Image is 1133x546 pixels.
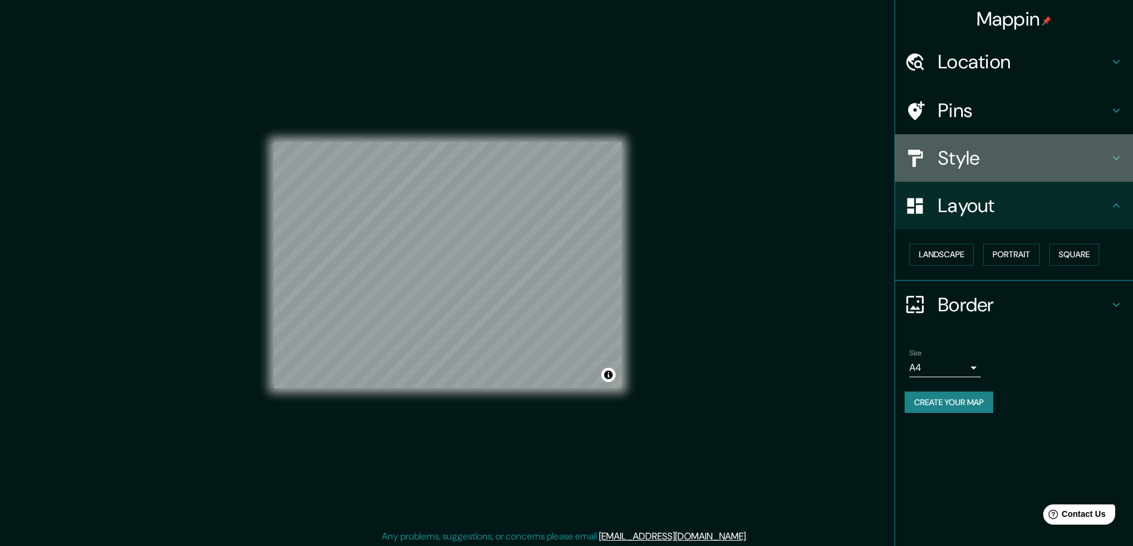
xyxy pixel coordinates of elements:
div: Layout [895,182,1133,229]
h4: Layout [938,194,1109,217]
h4: Border [938,293,1109,317]
div: Style [895,134,1133,182]
p: Any problems, suggestions, or concerns please email . [382,529,748,544]
h4: Mappin [977,7,1052,31]
button: Portrait [983,244,1040,266]
div: Border [895,281,1133,329]
h4: Pins [938,99,1109,122]
canvas: Map [274,142,622,388]
a: [EMAIL_ADDRESS][DOMAIN_NAME] [599,530,746,542]
div: Location [895,38,1133,86]
button: Create your map [905,392,993,414]
h4: Location [938,50,1109,74]
button: Square [1049,244,1099,266]
div: Pins [895,87,1133,134]
h4: Style [938,146,1109,170]
button: Landscape [909,244,974,266]
button: Toggle attribution [601,368,616,382]
div: A4 [909,358,981,377]
div: . [749,529,752,544]
div: . [748,529,749,544]
iframe: Help widget launcher [1027,500,1120,533]
img: pin-icon.png [1042,16,1052,26]
label: Size [909,348,922,358]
